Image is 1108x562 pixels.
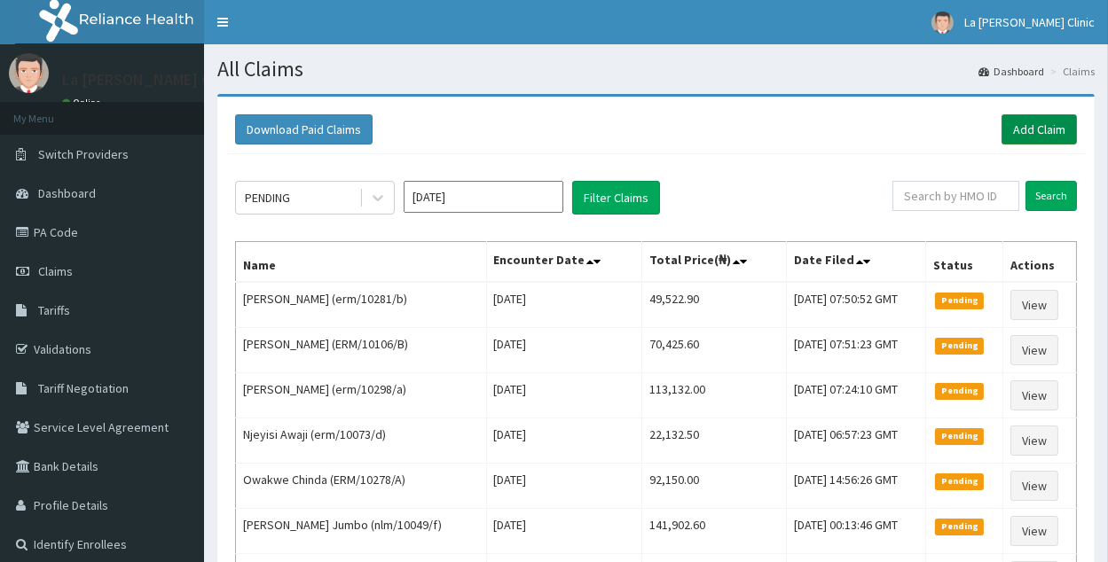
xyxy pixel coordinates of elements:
[1046,64,1095,79] li: Claims
[486,509,642,554] td: [DATE]
[62,97,105,109] a: Online
[787,464,926,509] td: [DATE] 14:56:26 GMT
[1010,290,1058,320] a: View
[236,373,487,418] td: [PERSON_NAME] (erm/10298/a)
[642,328,787,373] td: 70,425.60
[642,509,787,554] td: 141,902.60
[486,282,642,328] td: [DATE]
[1010,516,1058,546] a: View
[236,242,487,283] th: Name
[38,146,129,162] span: Switch Providers
[935,428,984,444] span: Pending
[642,242,787,283] th: Total Price(₦)
[236,282,487,328] td: [PERSON_NAME] (erm/10281/b)
[787,328,926,373] td: [DATE] 07:51:23 GMT
[935,293,984,308] span: Pending
[236,509,487,554] td: [PERSON_NAME] Jumbo (nlm/10049/f)
[486,464,642,509] td: [DATE]
[787,282,926,328] td: [DATE] 07:50:52 GMT
[642,464,787,509] td: 92,150.00
[236,418,487,464] td: Njeyisi Awaji (erm/10073/d)
[62,72,239,88] p: La [PERSON_NAME] Clinic
[787,509,926,554] td: [DATE] 00:13:46 GMT
[1002,114,1077,144] a: Add Claim
[1010,425,1058,456] a: View
[787,242,926,283] th: Date Filed
[9,53,49,93] img: User Image
[236,328,487,373] td: [PERSON_NAME] (ERM/10106/B)
[892,181,1019,211] input: Search by HMO ID
[486,418,642,464] td: [DATE]
[236,464,487,509] td: Owakwe Chinda (ERM/10278/A)
[217,58,1095,81] h1: All Claims
[931,12,954,34] img: User Image
[486,242,642,283] th: Encounter Date
[404,181,563,213] input: Select Month and Year
[935,473,984,489] span: Pending
[642,418,787,464] td: 22,132.50
[935,383,984,399] span: Pending
[787,373,926,418] td: [DATE] 07:24:10 GMT
[38,185,96,201] span: Dashboard
[1010,335,1058,365] a: View
[935,338,984,354] span: Pending
[926,242,1002,283] th: Status
[964,14,1095,30] span: La [PERSON_NAME] Clinic
[486,328,642,373] td: [DATE]
[1010,471,1058,501] a: View
[38,380,129,396] span: Tariff Negotiation
[787,418,926,464] td: [DATE] 06:57:23 GMT
[486,373,642,418] td: [DATE]
[642,373,787,418] td: 113,132.00
[38,263,73,279] span: Claims
[1002,242,1076,283] th: Actions
[1010,380,1058,410] a: View
[245,189,290,207] div: PENDING
[978,64,1044,79] a: Dashboard
[38,302,70,318] span: Tariffs
[235,114,373,144] button: Download Paid Claims
[1025,181,1077,211] input: Search
[572,181,660,215] button: Filter Claims
[642,282,787,328] td: 49,522.90
[935,519,984,535] span: Pending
